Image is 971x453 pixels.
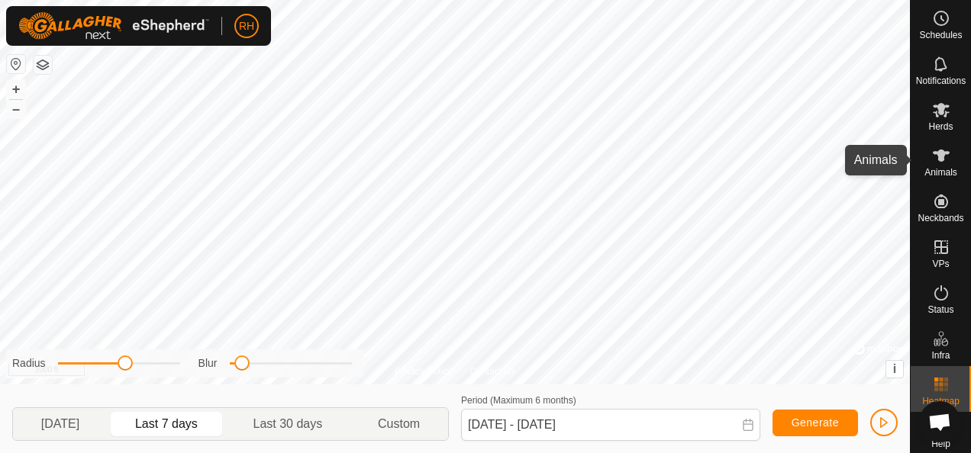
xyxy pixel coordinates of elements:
[470,365,515,378] a: Contact Us
[922,397,960,406] span: Heatmap
[893,362,896,375] span: i
[7,55,25,73] button: Reset Map
[918,214,963,223] span: Neckbands
[773,410,858,436] button: Generate
[886,361,903,377] button: i
[919,31,962,40] span: Schedules
[34,56,52,74] button: Map Layers
[461,395,576,406] label: Period (Maximum 6 months)
[253,415,323,433] span: Last 30 days
[931,439,950,448] span: Help
[7,80,25,98] button: +
[928,122,953,131] span: Herds
[792,416,839,429] span: Generate
[198,355,218,371] label: Blur
[18,12,209,40] img: Gallagher Logo
[927,305,953,314] span: Status
[41,415,79,433] span: [DATE]
[919,401,960,442] div: Open chat
[931,351,950,360] span: Infra
[7,100,25,118] button: –
[916,76,966,85] span: Notifications
[135,415,198,433] span: Last 7 days
[924,168,957,177] span: Animals
[932,259,949,268] span: VPs
[12,355,46,371] label: Radius
[395,365,452,378] a: Privacy Policy
[378,415,420,433] span: Custom
[239,18,254,34] span: RH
